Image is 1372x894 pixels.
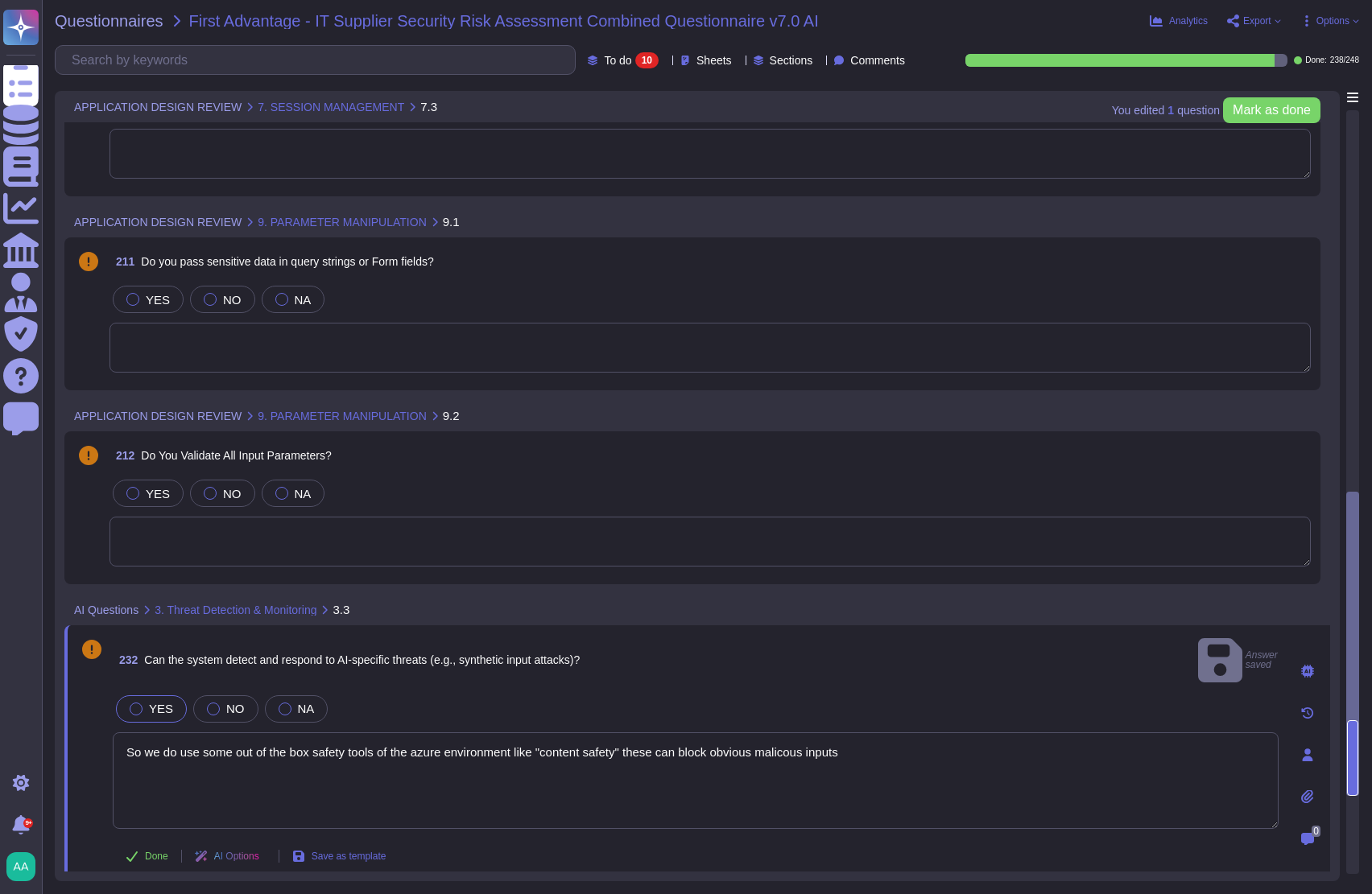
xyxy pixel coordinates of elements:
span: 9.2 [443,410,460,422]
span: 7.3 [420,101,437,113]
span: Done [145,851,168,861]
span: APPLICATION DESIGN REVIEW [74,410,242,422]
span: APPLICATION DESIGN REVIEW [74,101,242,113]
span: Done: [1305,56,1327,64]
span: Comments [850,55,905,66]
span: 9. PARAMETER MANIPULATION [258,216,427,228]
button: Analytics [1150,14,1208,27]
span: 0 [1312,826,1320,837]
input: Search by keywords [64,46,575,74]
span: Questionnaires [55,13,163,29]
span: 238 / 248 [1330,56,1359,64]
span: Mark as done [1233,104,1311,117]
b: 1 [1167,105,1174,116]
span: 232 [113,654,138,665]
span: NA [295,293,312,307]
span: 212 [110,450,134,461]
span: AI Options [214,851,259,861]
span: 3. Threat Detection & Monitoring [155,604,316,616]
div: 10 [635,52,659,68]
span: 7. SESSION MANAGEMENT [258,101,404,113]
span: You edited question [1112,105,1220,116]
span: To do [604,55,631,66]
span: YES [146,293,170,307]
span: Can the system detect and respond to AI-specific threats (e.g., synthetic input attacks)? [144,653,580,666]
span: NO [226,702,245,715]
span: 211 [110,256,134,267]
span: NA [295,487,312,501]
span: APPLICATION DESIGN REVIEW [74,216,242,228]
span: Save as template [312,851,386,861]
div: 9+ [23,818,33,828]
textarea: So we do use some out of the box safety tools of the azure environment like "content safety" thes... [113,732,1279,829]
span: Export [1243,16,1271,26]
span: 9. PARAMETER MANIPULATION [258,410,427,422]
span: NO [223,487,242,501]
span: Analytics [1169,16,1208,26]
button: user [3,849,47,884]
span: NO [223,293,242,307]
span: Sections [770,55,813,66]
span: AI Questions [74,604,138,616]
span: Options [1316,16,1349,26]
span: YES [146,487,170,501]
span: Do you pass sensitive data in query strings or Form fields? [141,255,433,268]
button: Done [113,840,181,872]
span: 3.3 [333,604,349,616]
span: NA [298,702,315,715]
span: Do You Validate All Input Parameters? [141,449,331,462]
button: Save as template [279,840,399,872]
span: Sheets [696,55,732,66]
span: First Advantage - IT Supplier Security Risk Assessment Combined Questionnaire v7.0 AI [189,13,819,29]
span: 9.1 [443,216,460,228]
span: Answer saved [1198,635,1279,686]
img: user [6,852,35,881]
span: YES [149,702,173,715]
button: Mark as done [1223,97,1320,123]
